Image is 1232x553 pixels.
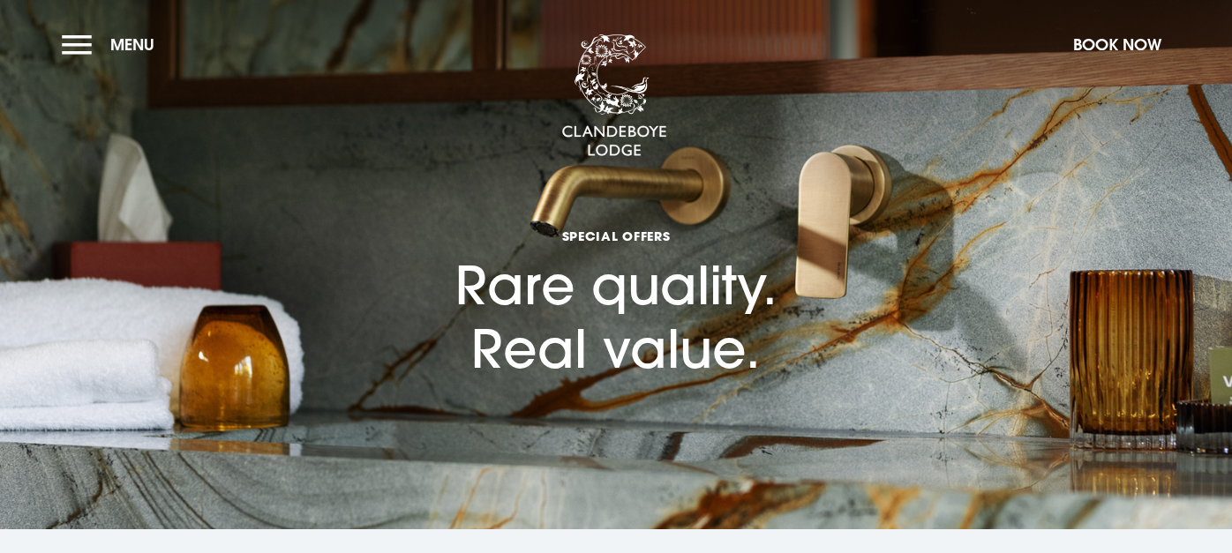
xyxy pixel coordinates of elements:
button: Book Now [1064,26,1170,64]
button: Menu [62,26,163,64]
h1: Rare quality. Real value. [455,158,778,379]
img: Clandeboye Lodge [561,34,667,158]
span: Special Offers [455,228,778,244]
span: Menu [110,34,154,55]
